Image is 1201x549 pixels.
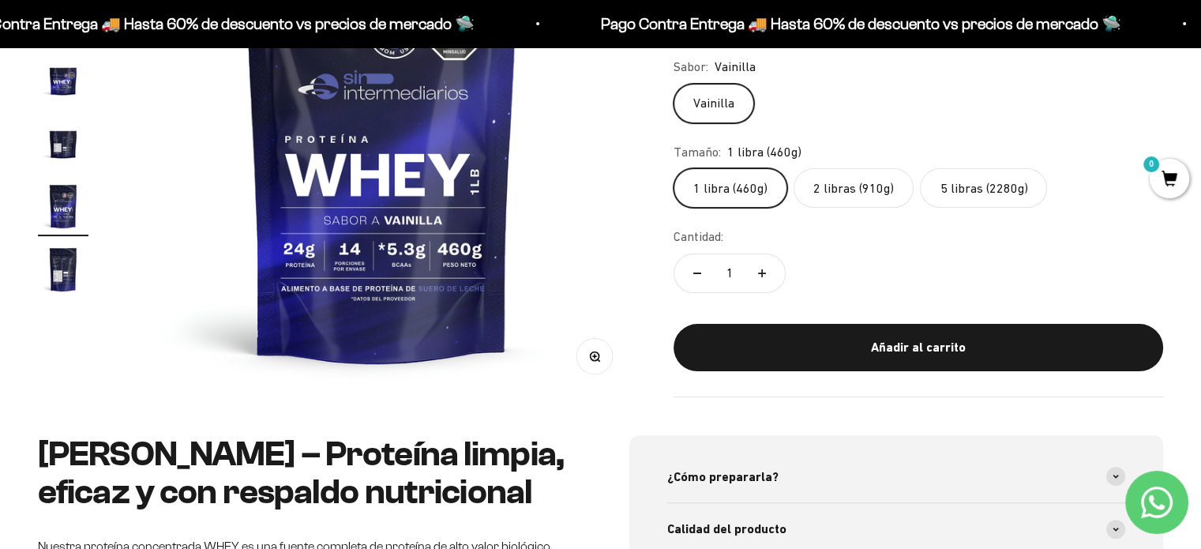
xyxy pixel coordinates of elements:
p: Pago Contra Entrega 🚚 Hasta 60% de descuento vs precios de mercado 🛸 [599,11,1119,36]
button: Añadir al carrito [674,324,1163,371]
img: Proteína Whey - Vainilla [38,181,88,231]
h2: [PERSON_NAME] – Proteína limpia, eficaz y con respaldo nutricional [38,435,572,512]
button: Ir al artículo 5 [38,118,88,173]
legend: Sabor: [674,57,708,77]
button: Ir al artículo 4 [38,55,88,110]
mark: 0 [1142,155,1161,174]
summary: ¿Cómo prepararla? [667,451,1126,503]
button: Reducir cantidad [674,254,720,292]
img: Proteína Whey - Vainilla [38,118,88,168]
button: Ir al artículo 7 [38,244,88,299]
img: Proteína Whey - Vainilla [38,55,88,105]
label: Cantidad: [674,227,723,247]
span: Vainilla [715,57,756,77]
span: ¿Cómo prepararla? [667,467,779,487]
span: 1 libra (460g) [727,142,801,163]
button: Aumentar cantidad [739,254,785,292]
img: Proteína Whey - Vainilla [38,244,88,295]
a: 0 [1150,171,1189,189]
span: Calidad del producto [667,519,786,540]
div: Añadir al carrito [705,337,1132,358]
button: Ir al artículo 6 [38,181,88,236]
legend: Tamaño: [674,142,721,163]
